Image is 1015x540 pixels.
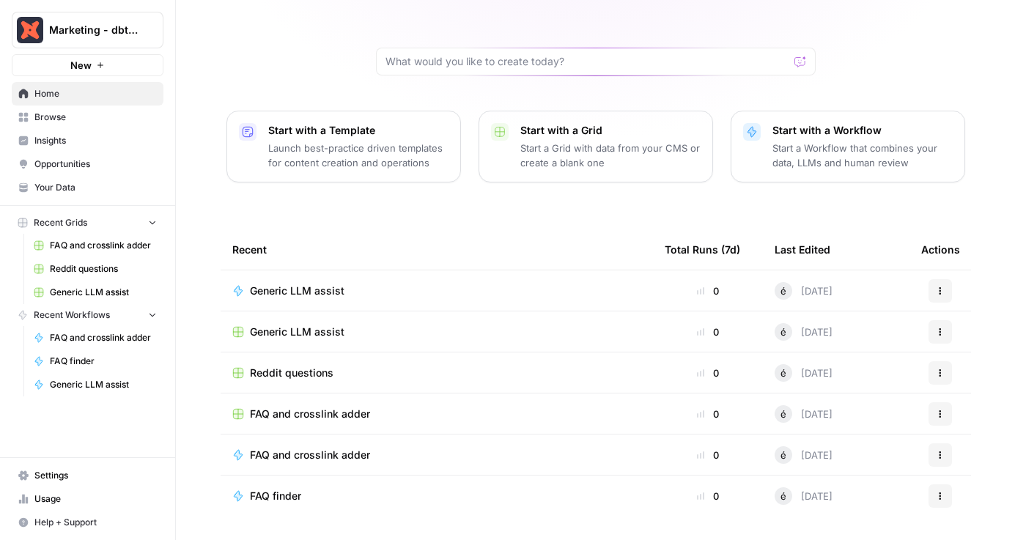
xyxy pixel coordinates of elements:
span: Recent Workflows [34,308,110,322]
div: [DATE] [775,323,833,341]
img: Marketing - dbt Labs Logo [17,17,43,43]
div: [DATE] [775,282,833,300]
span: Generic LLM assist [250,325,344,339]
span: Insights [34,134,157,147]
a: Generic LLM assist [27,281,163,304]
div: 0 [665,325,751,339]
button: Start with a TemplateLaunch best-practice driven templates for content creation and operations [226,111,461,182]
span: é [780,407,786,421]
a: Usage [12,487,163,511]
a: FAQ and crosslink adder [232,448,641,462]
div: [DATE] [775,487,833,505]
span: FAQ and crosslink adder [50,331,157,344]
a: FAQ and crosslink adder [27,326,163,349]
span: Reddit questions [50,262,157,275]
div: Last Edited [775,229,830,270]
span: é [780,284,786,298]
span: Generic LLM assist [250,284,344,298]
p: Start a Grid with data from your CMS or create a blank one [520,141,701,170]
span: Generic LLM assist [50,378,157,391]
a: Generic LLM assist [232,325,641,339]
span: é [780,325,786,339]
button: Start with a GridStart a Grid with data from your CMS or create a blank one [479,111,713,182]
p: Start with a Workflow [772,123,953,138]
a: Generic LLM assist [27,373,163,396]
span: FAQ and crosslink adder [250,407,370,421]
div: Recent [232,229,641,270]
button: Workspace: Marketing - dbt Labs [12,12,163,48]
span: Settings [34,469,157,482]
div: 0 [665,489,751,503]
a: Your Data [12,176,163,199]
div: [DATE] [775,405,833,423]
p: Start with a Grid [520,123,701,138]
span: é [780,448,786,462]
div: Total Runs (7d) [665,229,740,270]
div: 0 [665,284,751,298]
span: Help + Support [34,516,157,529]
div: [DATE] [775,364,833,382]
a: FAQ and crosslink adder [232,407,641,421]
button: Recent Grids [12,212,163,234]
a: Settings [12,464,163,487]
span: FAQ and crosslink adder [50,239,157,252]
a: Reddit questions [232,366,641,380]
a: FAQ and crosslink adder [27,234,163,257]
span: FAQ finder [50,355,157,368]
a: FAQ finder [27,349,163,373]
span: Your Data [34,181,157,194]
p: Launch best-practice driven templates for content creation and operations [268,141,449,170]
span: Reddit questions [250,366,333,380]
button: Recent Workflows [12,304,163,326]
input: What would you like to create today? [385,54,789,69]
a: FAQ finder [232,489,641,503]
span: Recent Grids [34,216,87,229]
button: New [12,54,163,76]
span: FAQ and crosslink adder [250,448,370,462]
span: FAQ finder [250,489,301,503]
span: Home [34,87,157,100]
button: Start with a WorkflowStart a Workflow that combines your data, LLMs and human review [731,111,965,182]
a: Home [12,82,163,106]
span: é [780,489,786,503]
span: New [70,58,92,73]
div: Actions [921,229,960,270]
span: Generic LLM assist [50,286,157,299]
p: Start a Workflow that combines your data, LLMs and human review [772,141,953,170]
div: 0 [665,366,751,380]
a: Opportunities [12,152,163,176]
a: Insights [12,129,163,152]
span: Opportunities [34,158,157,171]
div: [DATE] [775,446,833,464]
span: é [780,366,786,380]
p: Start with a Template [268,123,449,138]
button: Help + Support [12,511,163,534]
a: Generic LLM assist [232,284,641,298]
div: 0 [665,448,751,462]
span: Marketing - dbt Labs [49,23,138,37]
a: Browse [12,106,163,129]
div: 0 [665,407,751,421]
span: Browse [34,111,157,124]
a: Reddit questions [27,257,163,281]
span: Usage [34,492,157,506]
